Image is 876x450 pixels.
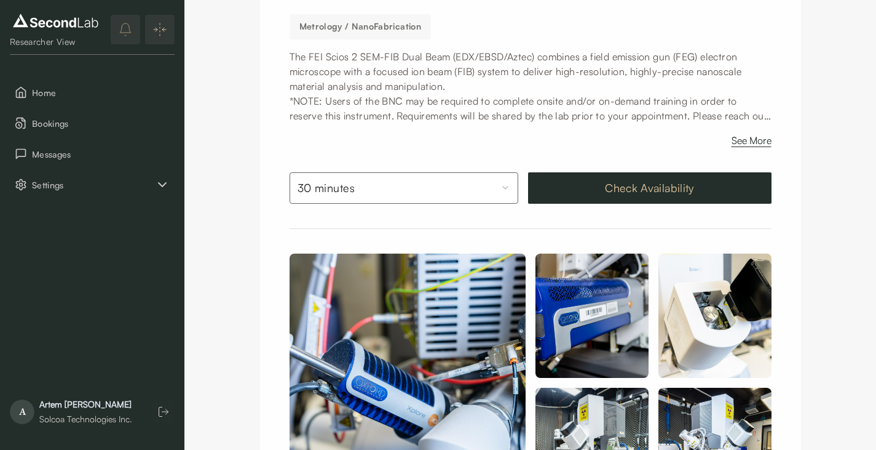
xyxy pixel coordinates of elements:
[152,401,175,423] button: Log out
[39,413,132,425] div: Solcoa Technologies Inc.
[39,398,132,411] div: Artem [PERSON_NAME]
[10,11,101,31] img: logo
[10,141,175,167] button: Messages
[732,133,771,153] button: See More
[32,86,170,99] span: Home
[10,110,175,136] button: Bookings
[290,172,518,204] button: Select booking duration
[32,179,155,191] span: Settings
[528,172,771,204] button: Check Availability
[32,117,170,130] span: Bookings
[290,14,431,39] button: Metrology / NanoFabrication
[658,254,771,378] img: FEI Scios 2 SEM-FIB Dual Beam (EDX/EBSD/Aztec) 1
[145,15,175,44] button: Expand/Collapse sidebar
[111,15,140,44] button: notifications
[10,36,101,48] div: Researcher View
[535,254,649,378] img: FEI Scios 2 SEM-FIB Dual Beam (EDX/EBSD/Aztec) 1
[10,172,175,198] div: Settings sub items
[290,94,771,123] p: *NOTE: Users of the BNC may be required to complete onsite and/or on-demand training in order to ...
[290,49,771,94] p: The FEI Scios 2 SEM-FIB Dual Beam (EDX/EBSD/Aztec) combines a field emission gun (FEG) electron m...
[10,79,175,105] button: Home
[32,148,170,161] span: Messages
[10,172,175,198] button: Settings
[10,400,34,424] span: A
